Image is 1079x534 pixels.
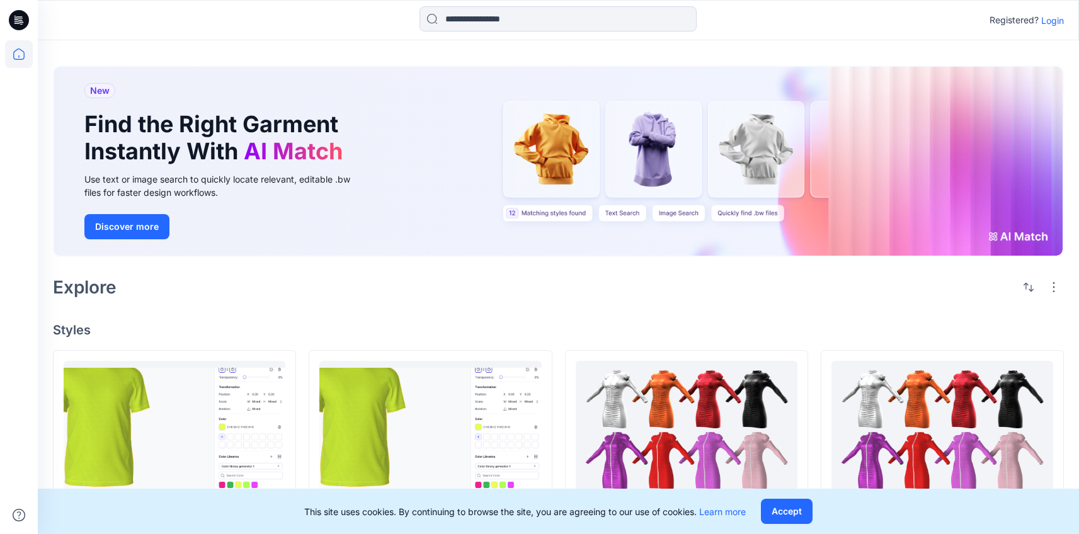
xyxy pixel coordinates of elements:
[831,361,1053,499] a: Automation
[64,361,285,499] a: automation test style
[304,505,746,518] p: This site uses cookies. By continuing to browse the site, you are agreeing to our use of cookies.
[761,499,813,524] button: Accept
[319,361,541,499] a: automation test style
[699,506,746,517] a: Learn more
[1041,14,1064,27] p: Login
[53,322,1064,338] h4: Styles
[244,137,343,165] span: AI Match
[84,214,169,239] button: Discover more
[576,361,797,499] a: Automation
[53,277,117,297] h2: Explore
[84,111,349,165] h1: Find the Right Garment Instantly With
[990,13,1039,28] p: Registered?
[90,83,110,98] span: New
[84,173,368,199] div: Use text or image search to quickly locate relevant, editable .bw files for faster design workflows.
